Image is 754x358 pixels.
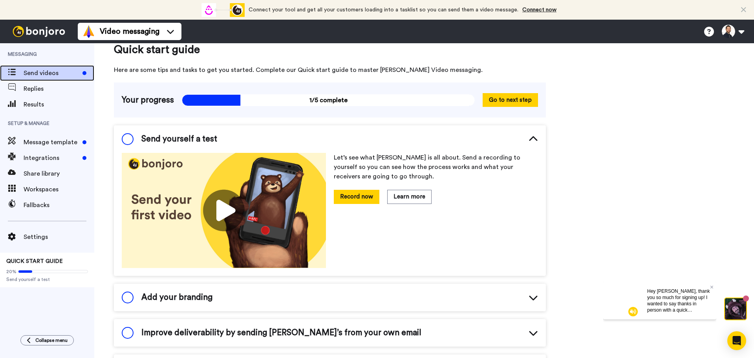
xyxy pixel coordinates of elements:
span: Send videos [24,68,79,78]
span: 1/5 complete [182,94,475,106]
span: QUICK START GUIDE [6,259,63,264]
button: Go to next step [483,93,538,107]
span: Here are some tips and tasks to get you started. Complete our Quick start guide to master [PERSON... [114,65,546,75]
span: Video messaging [100,26,159,37]
span: Your progress [122,94,174,106]
img: c638375f-eacb-431c-9714-bd8d08f708a7-1584310529.jpg [1,2,22,23]
span: Hey [PERSON_NAME], thank you so much for signing up! I wanted to say thanks in person with a quic... [44,7,106,88]
span: Collapse menu [35,337,68,343]
span: Share library [24,169,94,178]
span: Improve deliverability by sending [PERSON_NAME]’s from your own email [141,327,421,339]
span: Message template [24,138,79,147]
div: Open Intercom Messenger [727,331,746,350]
button: Record now [334,190,379,204]
img: mute-white.svg [25,25,35,35]
span: Replies [24,84,94,94]
span: Add your branding [141,292,212,303]
span: Settings [24,232,94,242]
div: animation [201,3,245,17]
img: 178eb3909c0dc23ce44563bdb6dc2c11.jpg [122,153,326,268]
button: Learn more [387,190,432,204]
img: bj-logo-header-white.svg [9,26,68,37]
span: Results [24,100,94,109]
span: Quick start guide [114,42,546,57]
a: Connect now [522,7,556,13]
span: Send yourself a test [141,133,217,145]
span: 20% [6,268,16,275]
p: Let’s see what [PERSON_NAME] is all about. Send a recording to yourself so you can see how the pr... [334,153,538,181]
span: Fallbacks [24,200,94,210]
span: Connect your tool and get all your customers loading into a tasklist so you can send them a video... [249,7,518,13]
span: Send yourself a test [6,276,88,283]
img: vm-color.svg [82,25,95,38]
button: Collapse menu [20,335,74,345]
span: Workspaces [24,185,94,194]
span: Integrations [24,153,79,163]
